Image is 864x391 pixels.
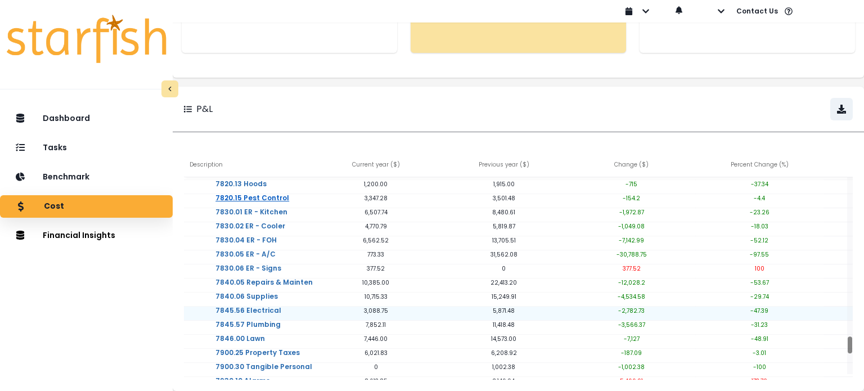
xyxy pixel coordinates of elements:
p: -97.55 [696,251,823,259]
p: -154.2 [568,195,695,203]
a: 7900.30 Tangible Personal Property [206,363,354,386]
p: 377.52 [312,265,440,273]
a: 7820.15 Pest Control [206,195,298,217]
p: 6,507.74 [312,209,440,217]
p: 3,347.28 [312,195,440,203]
p: -100 [696,363,823,372]
a: 7900.25 Property Taxes [206,349,309,372]
p: 7,446.00 [312,335,440,344]
p: 8,613.85 [312,377,440,386]
p: Dashboard [43,114,90,123]
p: -1,972.87 [568,209,695,217]
p: 3,501.48 [440,195,568,203]
p: Benchmark [43,172,89,182]
a: 7820.12 Grease Traps [206,167,302,189]
p: -1,049.08 [568,223,695,231]
p: P&L [196,102,213,116]
p: Cost [44,201,64,212]
p: 6,562.52 [312,237,440,245]
a: 7830.06 ER - Signs [206,265,290,287]
p: -7,142.99 [568,237,695,245]
p: -18.03 [696,223,823,231]
p: -31.23 [696,321,823,330]
div: Percent Change (%) [696,155,823,177]
div: Description [184,155,312,177]
p: -30,788.75 [568,251,695,259]
p: 31,562.08 [440,251,568,259]
p: -47.39 [696,307,823,316]
p: 5,466.91 [568,377,695,386]
p: 7,852.11 [312,321,440,330]
a: 7830.01 ER - Kitchen [206,209,296,231]
p: 5,871.48 [440,307,568,316]
p: 5,819.87 [440,223,568,231]
p: -37.34 [696,181,823,189]
p: 8,480.61 [440,209,568,217]
p: 22,413.20 [440,279,568,287]
p: 1,915.00 [440,181,568,189]
div: Current year ( $ ) [312,155,440,177]
p: 4,770.79 [312,223,440,231]
p: -12,028.2 [568,279,695,287]
p: -23.26 [696,209,823,217]
p: 11,418.48 [440,321,568,330]
div: Previous year ( $ ) [440,155,568,177]
a: 7830.02 ER - Cooler [206,223,294,245]
p: -2,782.73 [568,307,695,316]
p: -52.12 [696,237,823,245]
div: Change ( $ ) [568,155,695,177]
p: -3.01 [696,349,823,358]
p: -1,002.38 [568,363,695,372]
p: -715 [568,181,695,189]
p: -7,127 [568,335,695,344]
p: 6,208.92 [440,349,568,358]
p: 10,715.33 [312,293,440,302]
p: 1,200.00 [312,181,440,189]
a: 7830.05 ER - A/C [206,251,285,273]
p: 10,385.00 [312,279,440,287]
p: -187.09 [568,349,695,358]
p: 3,088.75 [312,307,440,316]
p: 173.72 [696,377,823,386]
p: -3,566.37 [568,321,695,330]
a: 7830.04 ER - FOH [206,237,286,259]
a: 7820.13 Hoods [206,181,276,203]
p: 377.52 [568,265,695,273]
p: 14,573.00 [440,335,568,344]
p: 1,002.38 [440,363,568,372]
p: -4,534.58 [568,293,695,302]
a: 7846.00 Lawn [206,335,274,358]
p: 3,146.94 [440,377,568,386]
p: 13,705.51 [440,237,568,245]
p: -29.74 [696,293,823,302]
p: Tasks [43,143,67,152]
p: 0 [440,265,568,273]
p: -53.67 [696,279,823,287]
p: -4.4 [696,195,823,203]
a: 7845.56 Electrical [206,307,290,330]
p: 100 [696,265,823,273]
a: 7840.05 Repairs & Maintenance [206,279,340,302]
p: -48.91 [696,335,823,344]
a: 7840.06 Supplies [206,293,287,316]
p: 0 [312,363,440,372]
a: 7845.57 Plumbing [206,321,290,344]
p: 6,021.83 [312,349,440,358]
p: 773.33 [312,251,440,259]
p: 15,249.91 [440,293,568,302]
